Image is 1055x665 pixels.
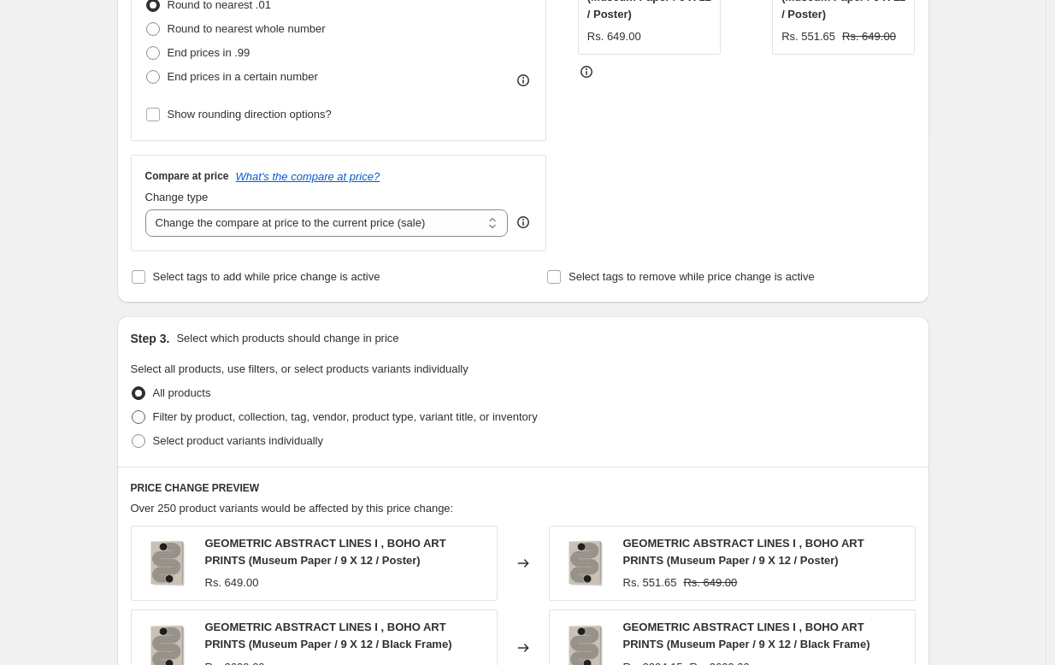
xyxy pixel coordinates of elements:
[153,386,211,399] span: All products
[781,28,835,45] div: Rs. 551.65
[569,270,815,283] span: Select tags to remove while price change is active
[587,28,641,45] div: Rs. 649.00
[140,538,192,589] img: gallerywrap-resized_212f066c-7c3d-4415-9b16-553eb73bee29_80x.jpg
[168,46,250,59] span: End prices in .99
[558,538,610,589] img: gallerywrap-resized_212f066c-7c3d-4415-9b16-553eb73bee29_80x.jpg
[236,170,380,183] button: What's the compare at price?
[145,191,209,203] span: Change type
[842,28,896,45] strike: Rs. 649.00
[623,621,870,650] span: GEOMETRIC ABSTRACT LINES I , BOHO ART PRINTS (Museum Paper / 9 X 12 / Black Frame)
[131,330,170,347] h2: Step 3.
[145,169,229,183] h3: Compare at price
[205,537,446,567] span: GEOMETRIC ABSTRACT LINES I , BOHO ART PRINTS (Museum Paper / 9 X 12 / Poster)
[623,537,864,567] span: GEOMETRIC ABSTRACT LINES I , BOHO ART PRINTS (Museum Paper / 9 X 12 / Poster)
[168,70,318,83] span: End prices in a certain number
[131,502,454,515] span: Over 250 product variants would be affected by this price change:
[153,434,323,447] span: Select product variants individually
[168,22,326,35] span: Round to nearest whole number
[168,108,332,121] span: Show rounding direction options?
[623,574,677,591] div: Rs. 551.65
[131,481,916,495] h6: PRICE CHANGE PREVIEW
[153,270,380,283] span: Select tags to add while price change is active
[515,214,532,231] div: help
[176,330,398,347] p: Select which products should change in price
[153,410,538,423] span: Filter by product, collection, tag, vendor, product type, variant title, or inventory
[131,362,469,375] span: Select all products, use filters, or select products variants individually
[205,574,259,591] div: Rs. 649.00
[205,621,452,650] span: GEOMETRIC ABSTRACT LINES I , BOHO ART PRINTS (Museum Paper / 9 X 12 / Black Frame)
[683,574,737,591] strike: Rs. 649.00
